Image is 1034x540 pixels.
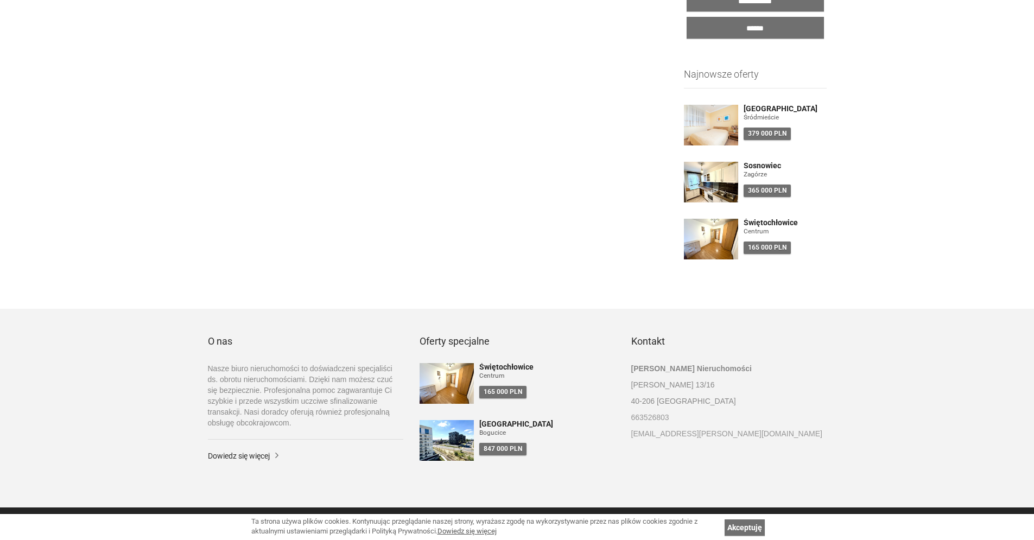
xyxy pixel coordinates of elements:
a: Świętochłowice [479,363,615,371]
a: 663526803 [631,412,827,423]
a: Świętochłowice [744,219,827,227]
figure: Centrum [479,371,615,380]
figure: Śródmieście [744,113,827,122]
h3: Najnowsze oferty [684,69,827,88]
a: Dowiedz się więcej [208,450,403,461]
figure: Centrum [744,227,827,236]
figure: Bogucice [479,428,615,437]
a: Dowiedz się więcej [437,527,497,535]
a: Akceptuję [725,519,765,536]
p: Nasze biuro nieruchomości to doświadczeni specjaliści ds. obrotu nieruchomościami. Dzięki nam moż... [208,363,403,428]
figure: Zagórze [744,170,827,179]
div: 365 000 PLN [744,185,791,197]
h3: O nas [208,336,403,347]
a: [GEOGRAPHIC_DATA] [479,420,615,428]
p: 40-206 [GEOGRAPHIC_DATA] [631,396,827,406]
h3: Kontakt [631,336,827,347]
div: 165 000 PLN [479,386,526,398]
a: Sosnowiec [744,162,827,170]
div: 847 000 PLN [479,443,526,455]
a: [EMAIL_ADDRESS][PERSON_NAME][DOMAIN_NAME] [631,428,827,439]
strong: [PERSON_NAME] Nieruchomości [631,364,752,373]
div: 165 000 PLN [744,242,791,254]
p: [PERSON_NAME] 13/16 [631,379,827,390]
div: 379 000 PLN [744,128,791,140]
h3: Oferty specjalne [420,336,615,347]
a: [GEOGRAPHIC_DATA] [744,105,827,113]
div: Ta strona używa plików cookies. Kontynuując przeglądanie naszej strony, wyrażasz zgodę na wykorzy... [251,517,719,537]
